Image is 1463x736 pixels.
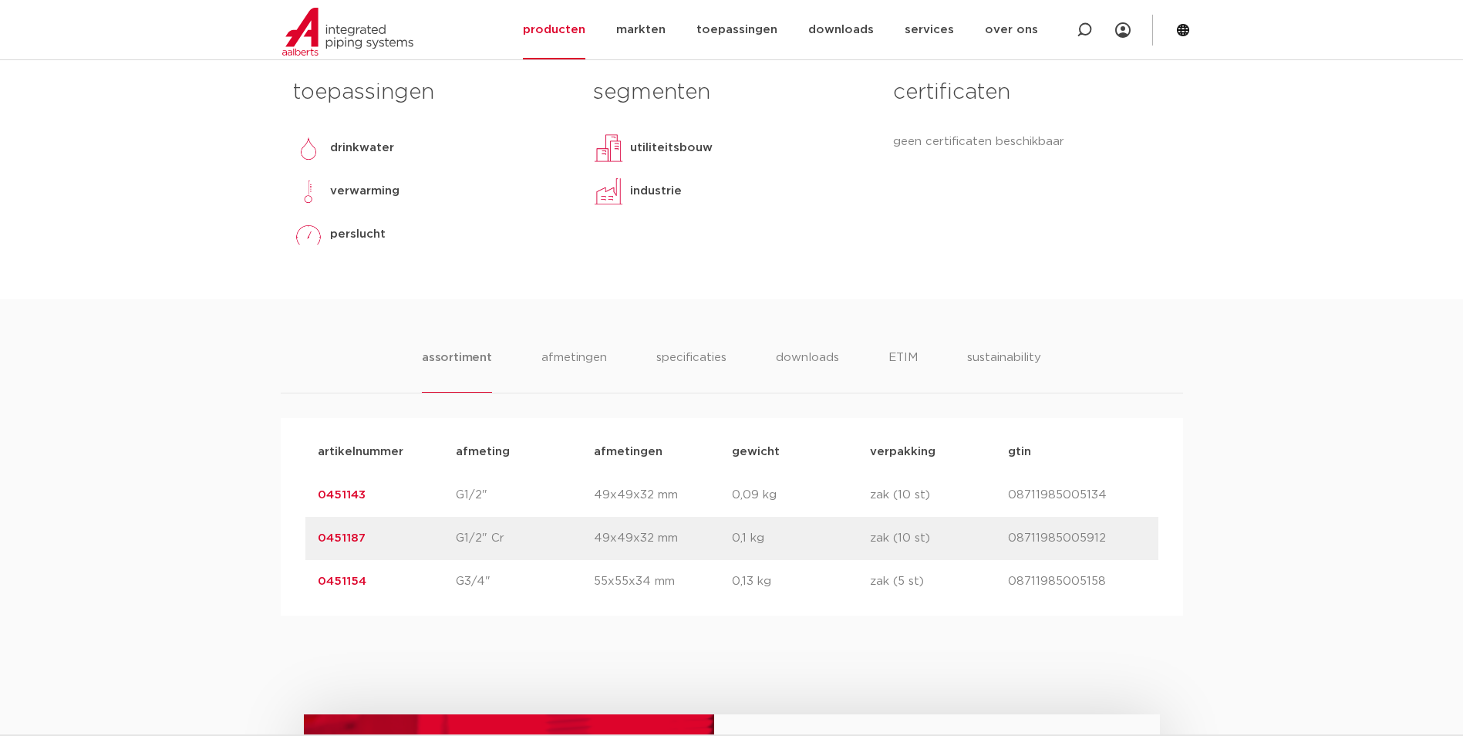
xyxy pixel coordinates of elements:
[318,443,456,461] p: artikelnummer
[870,443,1008,461] p: verpakking
[630,182,682,201] p: industrie
[318,532,366,544] a: 0451187
[656,349,726,393] li: specificaties
[330,139,394,157] p: drinkwater
[1008,443,1146,461] p: gtin
[870,486,1008,505] p: zak (10 st)
[293,77,570,108] h3: toepassingen
[541,349,607,393] li: afmetingen
[293,176,324,207] img: verwarming
[456,572,594,591] p: G3/4"
[1008,529,1146,548] p: 08711985005912
[732,486,870,505] p: 0,09 kg
[593,77,870,108] h3: segmenten
[318,489,366,501] a: 0451143
[456,486,594,505] p: G1/2"
[293,219,324,250] img: perslucht
[594,443,732,461] p: afmetingen
[893,133,1170,151] p: geen certificaten beschikbaar
[870,572,1008,591] p: zak (5 st)
[732,443,870,461] p: gewicht
[593,176,624,207] img: industrie
[422,349,492,393] li: assortiment
[1008,572,1146,591] p: 08711985005158
[293,133,324,164] img: drinkwater
[456,443,594,461] p: afmeting
[330,182,399,201] p: verwarming
[594,529,732,548] p: 49x49x32 mm
[630,139,713,157] p: utiliteitsbouw
[967,349,1041,393] li: sustainability
[594,572,732,591] p: 55x55x34 mm
[893,77,1170,108] h3: certificaten
[1008,486,1146,505] p: 08711985005134
[776,349,839,393] li: downloads
[888,349,918,393] li: ETIM
[594,486,732,505] p: 49x49x32 mm
[318,576,366,587] a: 0451154
[732,572,870,591] p: 0,13 kg
[870,529,1008,548] p: zak (10 st)
[593,133,624,164] img: utiliteitsbouw
[330,225,386,244] p: perslucht
[456,529,594,548] p: G1/2" Cr
[732,529,870,548] p: 0,1 kg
